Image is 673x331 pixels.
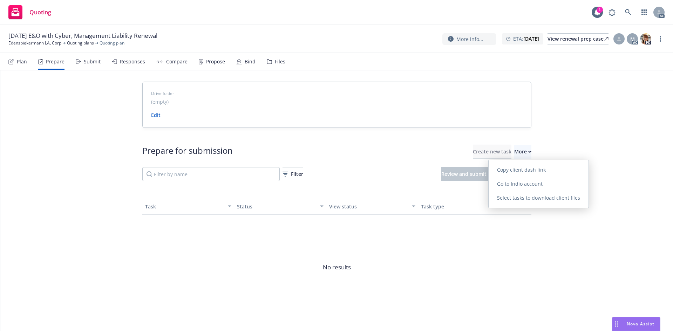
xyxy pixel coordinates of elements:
[656,35,665,43] a: more
[326,198,419,215] button: View status
[513,35,539,42] span: ETA :
[67,40,94,46] a: Quoting plans
[621,5,635,19] a: Search
[17,59,27,64] div: Plan
[421,203,500,210] div: Task type
[166,59,188,64] div: Compare
[630,35,635,43] span: M
[8,40,61,46] a: Edenspiekermann LA, Corp
[8,32,157,40] span: [DATE] E&O with Cyber, Management Liability Renewal
[329,203,408,210] div: View status
[473,148,511,155] span: Create new task
[151,112,161,118] a: Edit
[612,317,660,331] button: Nova Assist
[489,194,589,201] span: Select tasks to download client files
[29,9,51,15] span: Quoting
[605,5,619,19] a: Report a Bug
[473,145,511,159] button: Create new task
[514,145,531,158] div: More
[245,59,256,64] div: Bind
[523,35,539,42] strong: [DATE]
[637,5,651,19] a: Switch app
[514,145,531,159] button: More
[283,167,303,181] div: Filter
[142,167,280,181] input: Filter by name
[548,33,609,44] a: View renewal prep case
[237,203,316,210] div: Status
[120,59,145,64] div: Responses
[441,171,531,177] span: Review and submit tasks to the client
[640,33,651,44] img: photo
[142,145,233,159] div: Prepare for submission
[234,198,326,215] button: Status
[418,198,510,215] button: Task type
[151,90,523,97] span: Drive folder
[142,215,531,320] span: No results
[46,59,64,64] div: Prepare
[283,167,303,181] button: Filter
[489,180,551,187] span: Go to Indio account
[275,59,285,64] div: Files
[612,317,621,331] div: Drag to move
[145,203,224,210] div: Task
[597,7,603,13] div: 1
[142,198,234,215] button: Task
[441,167,531,181] button: Review and submit tasks to the client
[456,35,483,43] span: More info...
[548,34,609,44] div: View renewal prep case
[627,321,654,327] span: Nova Assist
[84,59,101,64] div: Submit
[151,98,169,105] span: (empty)
[206,59,225,64] div: Propose
[442,33,496,45] button: More info...
[100,40,124,46] span: Quoting plan
[6,2,54,22] a: Quoting
[489,166,554,173] span: Copy client dash link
